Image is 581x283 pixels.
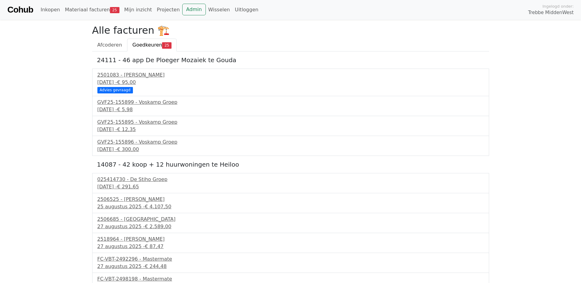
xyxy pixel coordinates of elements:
[97,203,484,210] div: 25 augustus 2025 -
[97,71,484,79] div: 2501083 - [PERSON_NAME]
[97,223,484,230] div: 27 augustus 2025 -
[206,4,232,16] a: Wisselen
[92,39,127,51] a: Afcoderen
[97,196,484,210] a: 2506525 - [PERSON_NAME]25 augustus 2025 -€ 4.107,50
[145,243,164,249] span: € 87,47
[97,99,484,106] div: GVF25-155899 - Voskamp Groep
[97,216,484,223] div: 2506685 - [GEOGRAPHIC_DATA]
[97,255,484,263] div: FC-VBT-2492296 - Mastermate
[97,236,484,243] div: 2518964 - [PERSON_NAME]
[97,87,133,93] div: Advies gevraagd
[145,224,172,229] span: € 2.589,00
[145,204,172,209] span: € 4.107,50
[97,126,484,133] div: [DATE] -
[92,25,489,36] h2: Alle facturen 🏗️
[110,7,119,13] span: 25
[97,56,484,64] h5: 24111 - 46 app De Ploeger Mozaiek te Gouda
[97,255,484,270] a: FC-VBT-2492296 - Mastermate27 augustus 2025 -€ 244,48
[97,138,484,146] div: GVF25-155896 - Voskamp Groep
[122,4,155,16] a: Mijn inzicht
[97,119,484,133] a: GVF25-155895 - Voskamp Groep[DATE] -€ 12,35
[97,176,484,191] a: 025414730 - De Stiho Groep[DATE] -€ 291,65
[97,216,484,230] a: 2506685 - [GEOGRAPHIC_DATA]27 augustus 2025 -€ 2.589,00
[232,4,261,16] a: Uitloggen
[97,263,484,270] div: 27 augustus 2025 -
[97,183,484,191] div: [DATE] -
[542,3,574,9] span: Ingelogd onder:
[145,263,167,269] span: € 244,48
[7,2,33,17] a: Cohub
[97,119,484,126] div: GVF25-155895 - Voskamp Groep
[127,39,177,51] a: Goedkeuren25
[97,243,484,250] div: 27 augustus 2025 -
[97,146,484,153] div: [DATE] -
[97,99,484,113] a: GVF25-155899 - Voskamp Groep[DATE] -€ 5,98
[97,138,484,153] a: GVF25-155896 - Voskamp Groep[DATE] -€ 300,00
[62,4,122,16] a: Materiaal facturen25
[97,79,484,86] div: [DATE] -
[97,196,484,203] div: 2506525 - [PERSON_NAME]
[117,79,136,85] span: € 95,00
[154,4,182,16] a: Projecten
[97,42,122,48] span: Afcoderen
[38,4,62,16] a: Inkopen
[117,146,139,152] span: € 300,00
[97,71,484,92] a: 2501083 - [PERSON_NAME][DATE] -€ 95,00 Advies gevraagd
[132,42,162,48] span: Goedkeuren
[528,9,574,16] span: Trebbe MiddenWest
[97,106,484,113] div: [DATE] -
[162,42,172,48] span: 25
[97,275,484,283] div: FC-VBT-2498198 - Mastermate
[117,184,139,190] span: € 291,65
[97,176,484,183] div: 025414730 - De Stiho Groep
[97,161,484,168] h5: 14087 - 42 koop + 12 huurwoningen te Heiloo
[97,236,484,250] a: 2518964 - [PERSON_NAME]27 augustus 2025 -€ 87,47
[117,126,136,132] span: € 12,35
[182,4,206,15] a: Admin
[117,107,133,112] span: € 5,98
